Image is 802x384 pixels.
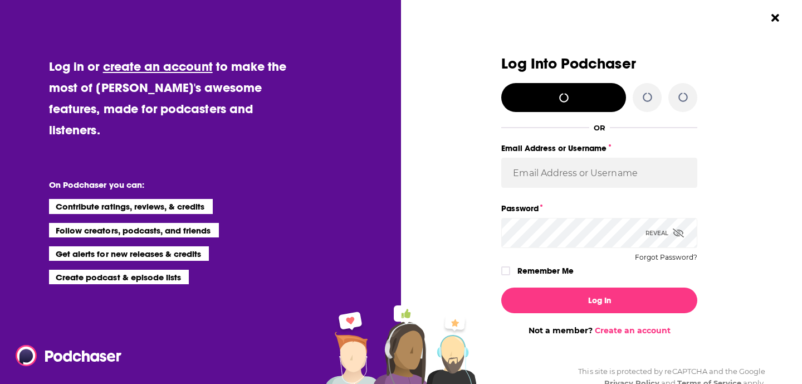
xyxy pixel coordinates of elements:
[594,123,605,132] div: OR
[49,246,209,261] li: Get alerts for new releases & credits
[517,264,574,278] label: Remember Me
[501,158,697,188] input: Email Address or Username
[501,325,697,336] div: Not a member?
[765,7,786,28] button: Close Button
[501,56,697,72] h3: Log Into Podchaser
[49,179,272,190] li: On Podchaser you can:
[49,223,219,237] li: Follow creators, podcasts, and friends
[645,218,684,248] div: Reveal
[501,288,697,313] button: Log In
[16,345,123,366] img: Podchaser - Follow, Share and Rate Podcasts
[501,141,697,155] label: Email Address or Username
[635,254,697,261] button: Forgot Password?
[103,59,213,74] a: create an account
[16,345,114,366] a: Podchaser - Follow, Share and Rate Podcasts
[501,201,697,216] label: Password
[49,270,189,284] li: Create podcast & episode lists
[595,325,671,336] a: Create an account
[49,199,213,213] li: Contribute ratings, reviews, & credits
